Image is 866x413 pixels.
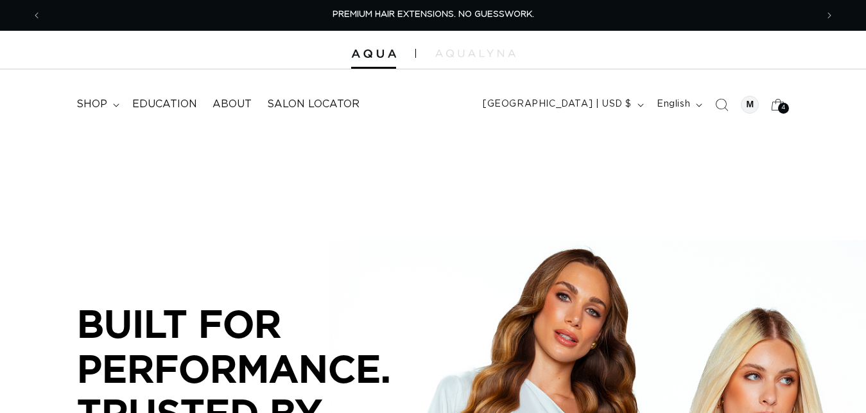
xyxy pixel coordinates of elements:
img: aqualyna.com [435,49,515,57]
span: shop [76,98,107,111]
span: About [212,98,252,111]
summary: Search [707,91,736,119]
button: Previous announcement [22,3,51,28]
a: Salon Locator [259,90,367,119]
summary: shop [69,90,125,119]
span: English [657,98,690,111]
span: PREMIUM HAIR EXTENSIONS. NO GUESSWORK. [333,10,534,19]
a: About [205,90,259,119]
img: Aqua Hair Extensions [351,49,396,58]
span: Education [132,98,197,111]
span: [GEOGRAPHIC_DATA] | USD $ [483,98,632,111]
a: Education [125,90,205,119]
span: Salon Locator [267,98,359,111]
button: Next announcement [815,3,844,28]
span: 4 [781,103,786,114]
button: English [649,92,707,117]
button: [GEOGRAPHIC_DATA] | USD $ [475,92,649,117]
